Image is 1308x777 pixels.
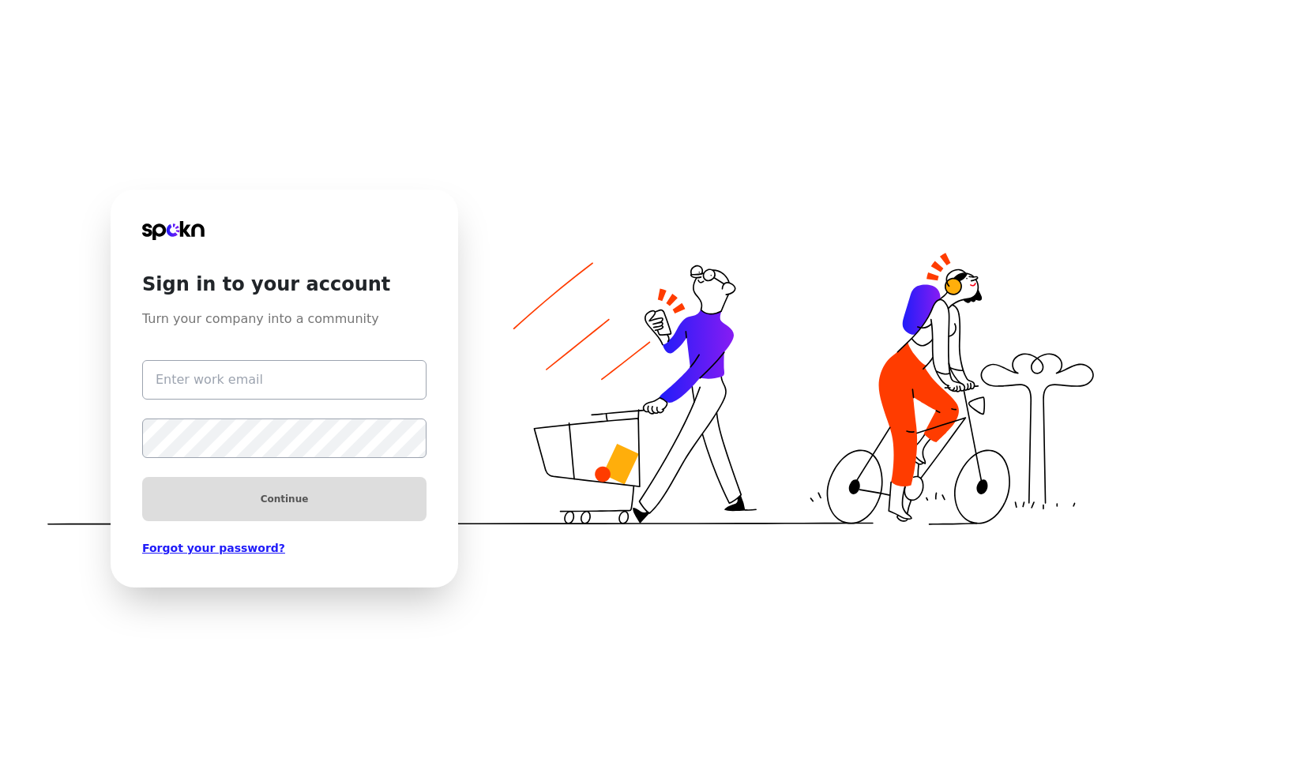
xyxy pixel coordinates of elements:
span: Sign in to your account [142,240,427,297]
span: Continue [261,493,309,505]
a: Forgot your password? [142,540,427,556]
span: Turn your company into a community [142,297,427,328]
input: Enter work email [142,360,427,400]
button: Continue [142,477,427,521]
